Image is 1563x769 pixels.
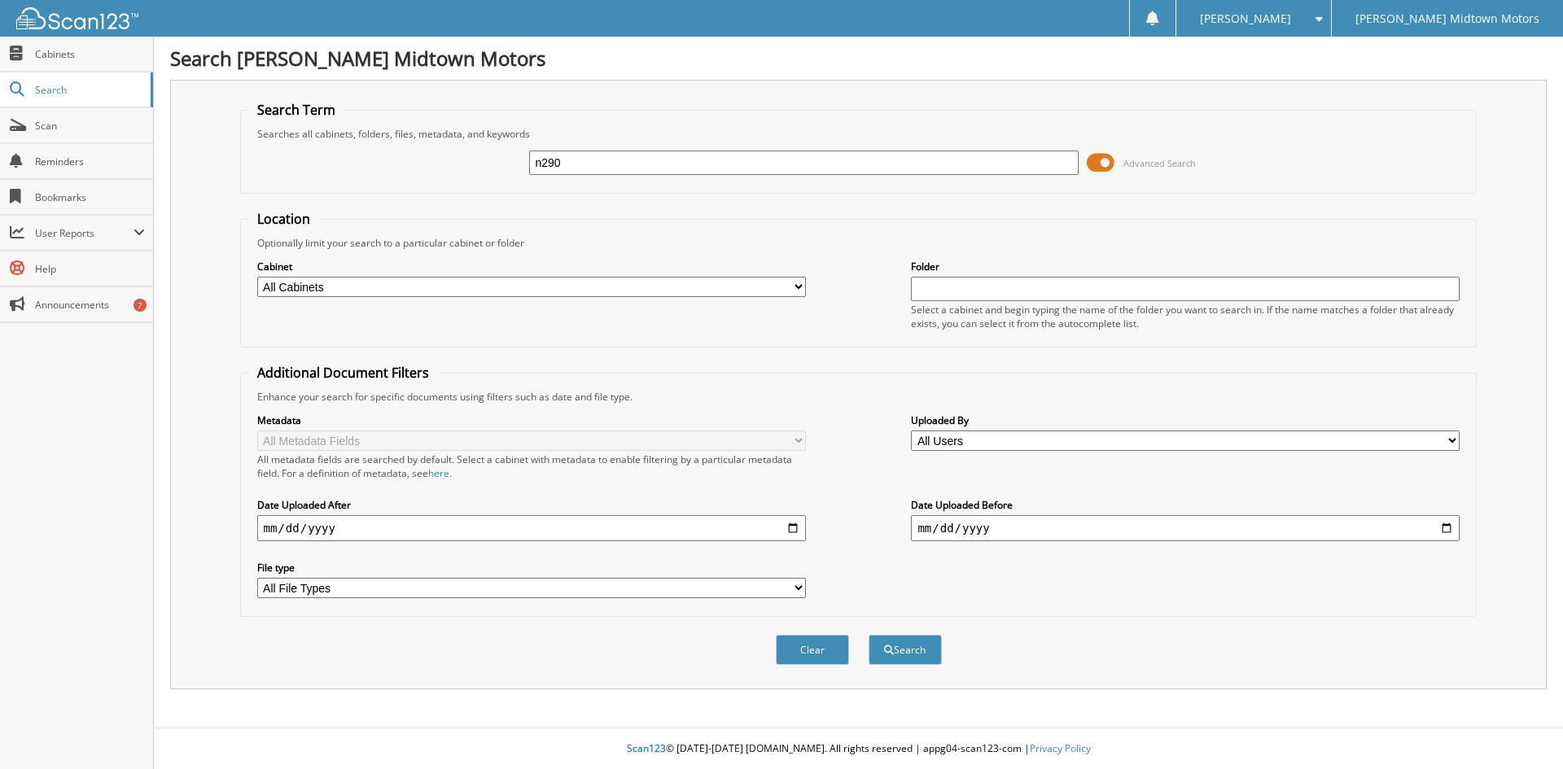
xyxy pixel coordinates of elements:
[35,226,134,240] span: User Reports
[1482,691,1563,769] iframe: Chat Widget
[428,466,449,480] a: here
[911,498,1460,512] label: Date Uploaded Before
[35,155,145,168] span: Reminders
[16,7,138,29] img: scan123-logo-white.svg
[35,119,145,133] span: Scan
[35,190,145,204] span: Bookmarks
[249,364,437,382] legend: Additional Document Filters
[35,47,145,61] span: Cabinets
[134,299,147,312] div: 7
[1030,741,1091,755] a: Privacy Policy
[869,635,942,665] button: Search
[154,729,1563,769] div: © [DATE]-[DATE] [DOMAIN_NAME]. All rights reserved | appg04-scan123-com |
[1355,14,1539,24] span: [PERSON_NAME] Midtown Motors
[257,498,806,512] label: Date Uploaded After
[257,515,806,541] input: start
[35,83,142,97] span: Search
[170,45,1547,72] h1: Search [PERSON_NAME] Midtown Motors
[627,741,666,755] span: Scan123
[249,127,1469,141] div: Searches all cabinets, folders, files, metadata, and keywords
[911,260,1460,273] label: Folder
[257,452,806,480] div: All metadata fields are searched by default. Select a cabinet with metadata to enable filtering b...
[35,298,145,312] span: Announcements
[249,390,1469,404] div: Enhance your search for specific documents using filters such as date and file type.
[1200,14,1291,24] span: [PERSON_NAME]
[257,413,806,427] label: Metadata
[911,303,1460,330] div: Select a cabinet and begin typing the name of the folder you want to search in. If the name match...
[911,413,1460,427] label: Uploaded By
[911,515,1460,541] input: end
[249,236,1469,250] div: Optionally limit your search to a particular cabinet or folder
[1123,157,1196,169] span: Advanced Search
[257,561,806,575] label: File type
[257,260,806,273] label: Cabinet
[249,101,344,119] legend: Search Term
[35,262,145,276] span: Help
[249,210,318,228] legend: Location
[776,635,849,665] button: Clear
